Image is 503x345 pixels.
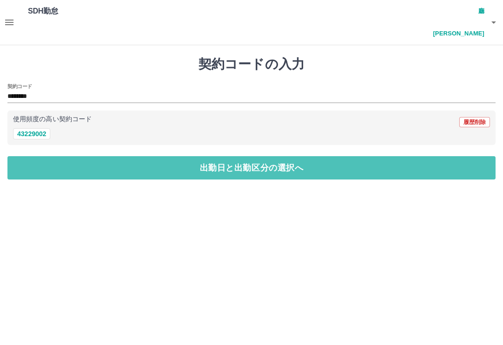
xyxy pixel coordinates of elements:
[7,156,496,179] button: 出勤日と出勤区分の選択へ
[7,83,32,90] h2: 契約コード
[459,117,490,127] button: 履歴削除
[13,116,92,123] p: 使用頻度の高い契約コード
[13,128,50,139] button: 43229002
[7,56,496,72] h1: 契約コードの入力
